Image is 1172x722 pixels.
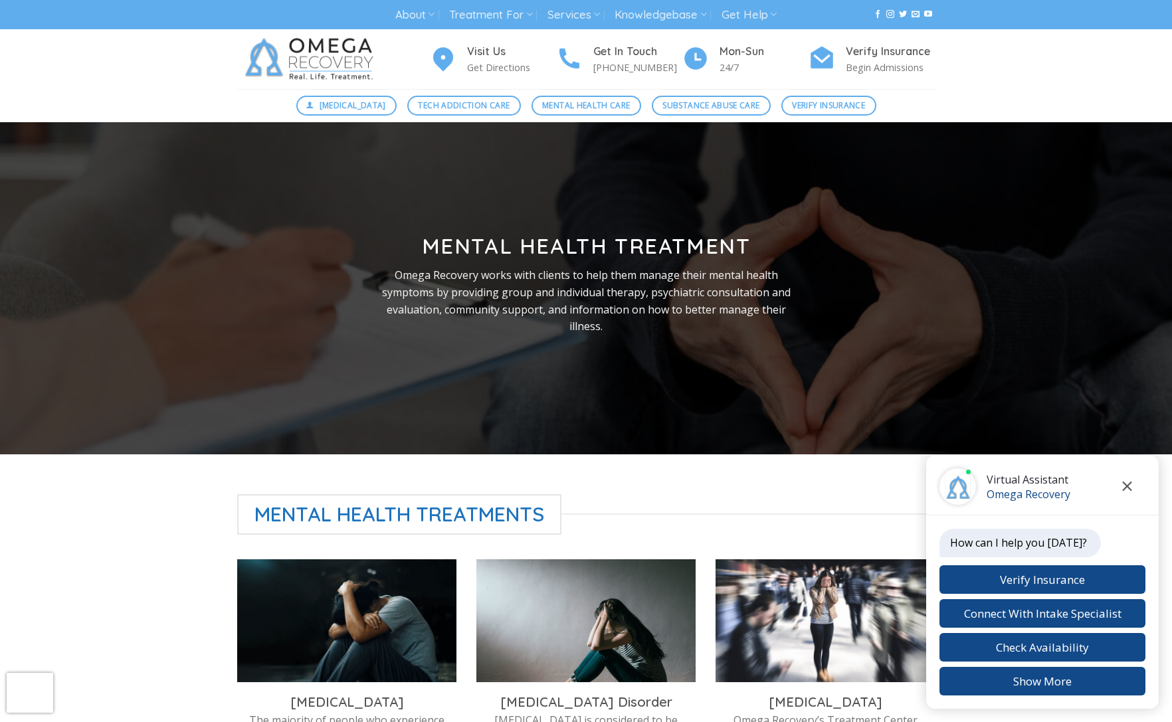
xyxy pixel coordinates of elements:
[556,43,682,76] a: Get In Touch [PHONE_NUMBER]
[486,693,686,711] h3: [MEDICAL_DATA] Disorder
[247,693,446,711] h3: [MEDICAL_DATA]
[237,29,387,89] img: Omega Recovery
[809,43,935,76] a: Verify Insurance Begin Admissions
[371,267,801,335] p: Omega Recovery works with clients to help them manage their mental health symptoms by providing g...
[720,60,809,75] p: 24/7
[395,3,435,27] a: About
[296,96,397,116] a: [MEDICAL_DATA]
[781,96,876,116] a: Verify Insurance
[418,99,510,112] span: Tech Addiction Care
[430,43,556,76] a: Visit Us Get Directions
[720,43,809,60] h4: Mon-Sun
[615,3,706,27] a: Knowledgebase
[237,559,456,682] img: treatment for PTSD
[874,10,882,19] a: Follow on Facebook
[846,60,935,75] p: Begin Admissions
[792,99,865,112] span: Verify Insurance
[237,494,561,535] span: Mental Health Treatments
[652,96,771,116] a: Substance Abuse Care
[846,43,935,60] h4: Verify Insurance
[547,3,600,27] a: Services
[593,43,682,60] h4: Get In Touch
[449,3,532,27] a: Treatment For
[912,10,920,19] a: Send us an email
[886,10,894,19] a: Follow on Instagram
[726,693,925,711] h3: [MEDICAL_DATA]
[542,99,630,112] span: Mental Health Care
[722,3,777,27] a: Get Help
[467,60,556,75] p: Get Directions
[899,10,907,19] a: Follow on Twitter
[532,96,641,116] a: Mental Health Care
[924,10,932,19] a: Follow on YouTube
[593,60,682,75] p: [PHONE_NUMBER]
[467,43,556,60] h4: Visit Us
[662,99,759,112] span: Substance Abuse Care
[320,99,386,112] span: [MEDICAL_DATA]
[407,96,521,116] a: Tech Addiction Care
[422,232,751,259] strong: Mental Health Treatment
